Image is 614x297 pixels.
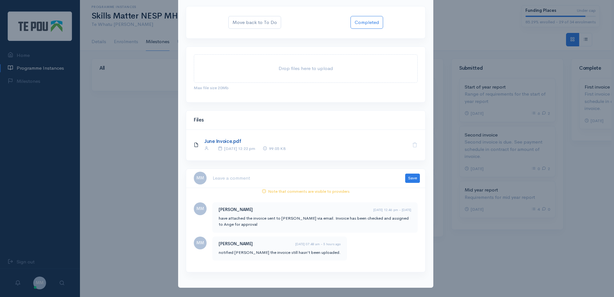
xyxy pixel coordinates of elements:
button: Save [405,174,420,183]
p: notified [PERSON_NAME] the invoice still hasn’t been uploaded. [219,249,341,256]
button: Completed [350,16,383,29]
a: June Invoice.pdf [204,138,241,144]
button: Move back to To Do [228,16,281,29]
time: [DATE] 07:48 am - 5 hours ago [295,242,341,246]
div: Note that comments are visible to providers [182,188,429,195]
time: [DATE] 12:46 pm - [DATE] [373,207,411,212]
h4: Files [194,117,418,123]
div: [DATE] 12:22 pm [210,145,255,152]
h5: [PERSON_NAME] [219,207,366,212]
span: Drop files here to upload [279,65,333,71]
div: Max file size 20Mb [194,83,418,91]
p: have attached the invoice sent to [PERSON_NAME] via email. Invoice has been checked and assigned ... [219,215,411,228]
span: MM [194,172,207,184]
span: MM [194,202,207,215]
div: 99.05 KB [255,145,286,152]
h5: [PERSON_NAME] [219,242,287,246]
span: MM [194,237,207,249]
